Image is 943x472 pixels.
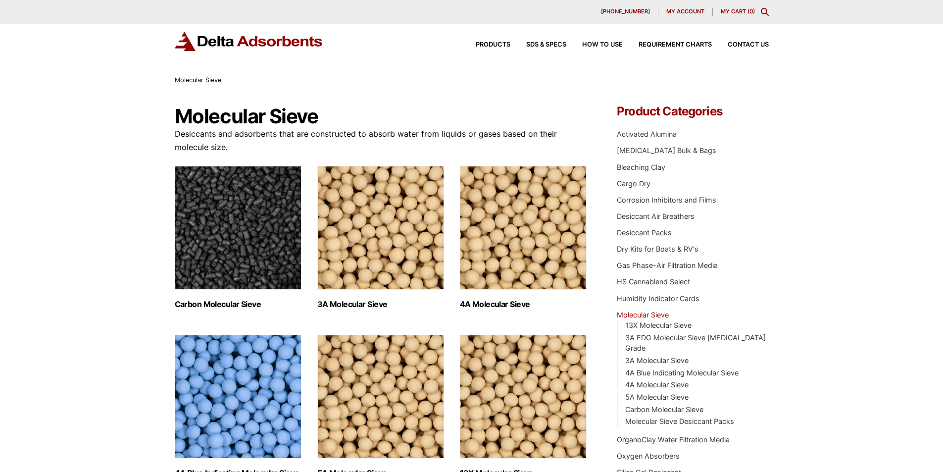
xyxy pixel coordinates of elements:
[175,32,323,51] img: Delta Adsorbents
[625,417,734,425] a: Molecular Sieve Desiccant Packs
[526,42,566,48] span: SDS & SPECS
[175,105,588,127] h1: Molecular Sieve
[460,42,510,48] a: Products
[625,405,703,414] a: Carbon Molecular Sieve
[623,42,712,48] a: Requirement Charts
[510,42,566,48] a: SDS & SPECS
[460,335,587,459] img: 13X Molecular Sieve
[460,300,587,309] h2: 4A Molecular Sieve
[625,368,739,377] a: 4A Blue Indicating Molecular Sieve
[625,380,689,389] a: 4A Molecular Sieve
[617,228,672,237] a: Desiccant Packs
[728,42,769,48] span: Contact Us
[749,8,753,15] span: 0
[617,105,768,117] h4: Product Categories
[617,435,730,444] a: OrganoClay Water Filtration Media
[175,166,301,290] img: Carbon Molecular Sieve
[617,261,718,269] a: Gas Phase-Air Filtration Media
[712,42,769,48] a: Contact Us
[658,8,713,16] a: My account
[460,166,587,309] a: Visit product category 4A Molecular Sieve
[666,9,704,14] span: My account
[761,8,769,16] div: Toggle Modal Content
[617,294,699,303] a: Humidity Indicator Cards
[317,166,444,309] a: Visit product category 3A Molecular Sieve
[476,42,510,48] span: Products
[317,335,444,459] img: 5A Molecular Sieve
[175,127,588,154] p: Desiccants and adsorbents that are constructed to absorb water from liquids or gases based on the...
[566,42,623,48] a: How to Use
[582,42,623,48] span: How to Use
[601,9,650,14] span: [PHONE_NUMBER]
[175,300,301,309] h2: Carbon Molecular Sieve
[617,452,680,460] a: Oxygen Absorbers
[617,212,695,220] a: Desiccant Air Breathers
[175,76,221,84] span: Molecular Sieve
[317,166,444,290] img: 3A Molecular Sieve
[617,245,698,253] a: Dry Kits for Boats & RV's
[625,356,689,365] a: 3A Molecular Sieve
[625,393,689,401] a: 5A Molecular Sieve
[593,8,658,16] a: [PHONE_NUMBER]
[625,321,692,329] a: 13X Molecular Sieve
[617,146,716,155] a: [MEDICAL_DATA] Bulk & Bags
[175,166,301,309] a: Visit product category Carbon Molecular Sieve
[639,42,712,48] span: Requirement Charts
[617,277,690,286] a: HS Cannablend Select
[460,166,587,290] img: 4A Molecular Sieve
[617,179,650,188] a: Cargo Dry
[617,163,665,171] a: Bleaching Clay
[721,8,755,15] a: My Cart (0)
[617,196,716,204] a: Corrosion Inhibitors and Films
[625,333,766,353] a: 3A EDG Molecular Sieve [MEDICAL_DATA] Grade
[317,300,444,309] h2: 3A Molecular Sieve
[175,335,301,459] img: 4A Blue Indicating Molecular Sieve
[617,311,669,319] a: Molecular Sieve
[617,130,677,138] a: Activated Alumina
